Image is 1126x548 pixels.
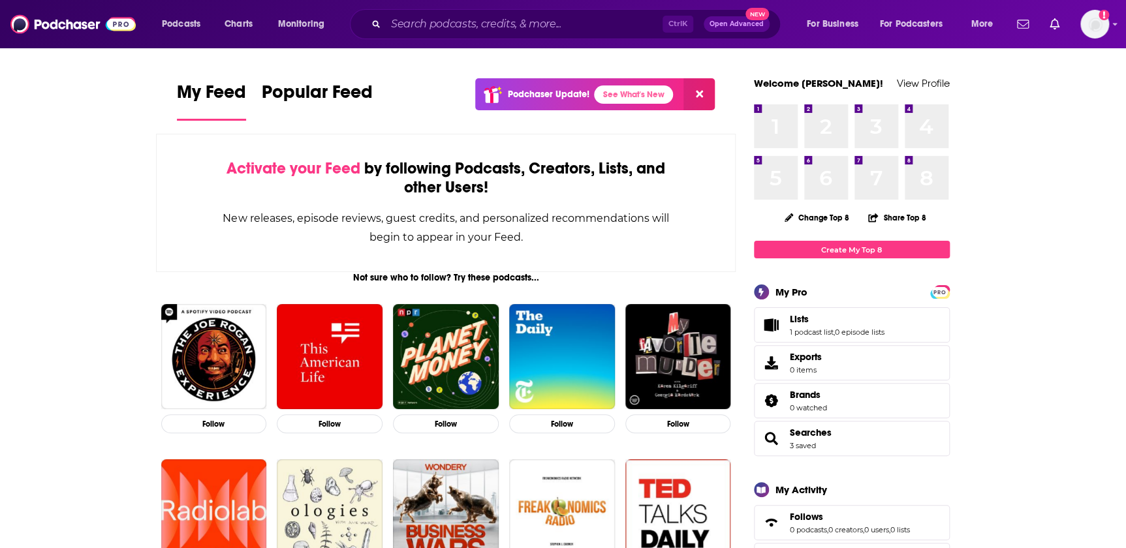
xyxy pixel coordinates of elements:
[269,14,341,35] button: open menu
[594,85,673,104] a: See What's New
[161,304,267,410] img: The Joe Rogan Experience
[790,525,827,534] a: 0 podcasts
[1080,10,1109,38] button: Show profile menu
[177,81,246,121] a: My Feed
[222,209,670,247] div: New releases, episode reviews, guest credits, and personalized recommendations will begin to appe...
[758,513,785,532] a: Follows
[262,81,373,111] span: Popular Feed
[790,365,822,374] span: 0 items
[1080,10,1109,38] span: Logged in as Shift_2
[754,241,950,258] a: Create My Top 8
[864,525,889,534] a: 0 users
[775,286,807,298] div: My Pro
[754,505,950,540] span: Follows
[663,16,693,33] span: Ctrl K
[790,403,827,412] a: 0 watched
[777,209,858,226] button: Change Top 8
[507,89,589,100] p: Podchaser Update!
[153,14,217,35] button: open menu
[625,304,731,410] img: My Favorite Murder with Karen Kilgariff and Georgia Hardstark
[227,159,360,178] span: Activate your Feed
[710,21,764,27] span: Open Advanced
[758,391,785,410] a: Brands
[1099,10,1109,20] svg: Add a profile image
[277,304,383,410] img: This American Life
[889,525,890,534] span: ,
[754,307,950,342] span: Lists
[393,414,499,433] button: Follow
[932,287,948,297] span: PRO
[790,351,822,363] span: Exports
[277,414,383,433] button: Follow
[216,14,260,35] a: Charts
[758,429,785,448] a: Searches
[177,81,246,111] span: My Feed
[754,383,950,418] span: Brands
[362,9,793,39] div: Search podcasts, credits, & more...
[758,316,785,334] a: Lists
[827,525,828,534] span: ,
[393,304,499,410] img: Planet Money
[871,14,962,35] button: open menu
[790,511,823,523] span: Follows
[262,81,373,121] a: Popular Feed
[834,327,835,337] span: ,
[863,525,864,534] span: ,
[828,525,863,534] a: 0 creators
[509,414,615,433] button: Follow
[790,441,816,450] a: 3 saved
[790,389,827,401] a: Brands
[835,327,884,337] a: 0 episode lists
[625,414,731,433] button: Follow
[790,389,821,401] span: Brands
[890,525,910,534] a: 0 lists
[897,77,950,89] a: View Profile
[225,15,253,33] span: Charts
[754,421,950,456] span: Searches
[745,8,769,20] span: New
[880,15,943,33] span: For Podcasters
[10,12,136,37] img: Podchaser - Follow, Share and Rate Podcasts
[775,483,827,496] div: My Activity
[156,272,736,283] div: Not sure who to follow? Try these podcasts...
[868,205,926,230] button: Share Top 8
[278,15,324,33] span: Monitoring
[807,15,858,33] span: For Business
[222,159,670,197] div: by following Podcasts, Creators, Lists, and other Users!
[754,345,950,380] a: Exports
[162,15,200,33] span: Podcasts
[1080,10,1109,38] img: User Profile
[932,286,948,296] a: PRO
[704,16,770,32] button: Open AdvancedNew
[161,414,267,433] button: Follow
[790,427,832,438] a: Searches
[790,313,884,325] a: Lists
[509,304,615,410] img: The Daily
[386,14,663,35] input: Search podcasts, credits, & more...
[758,354,785,372] span: Exports
[754,77,883,89] a: Welcome [PERSON_NAME]!
[790,327,834,337] a: 1 podcast list
[962,14,1009,35] button: open menu
[971,15,993,33] span: More
[1012,13,1034,35] a: Show notifications dropdown
[798,14,875,35] button: open menu
[790,511,910,523] a: Follows
[1044,13,1065,35] a: Show notifications dropdown
[790,313,809,325] span: Lists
